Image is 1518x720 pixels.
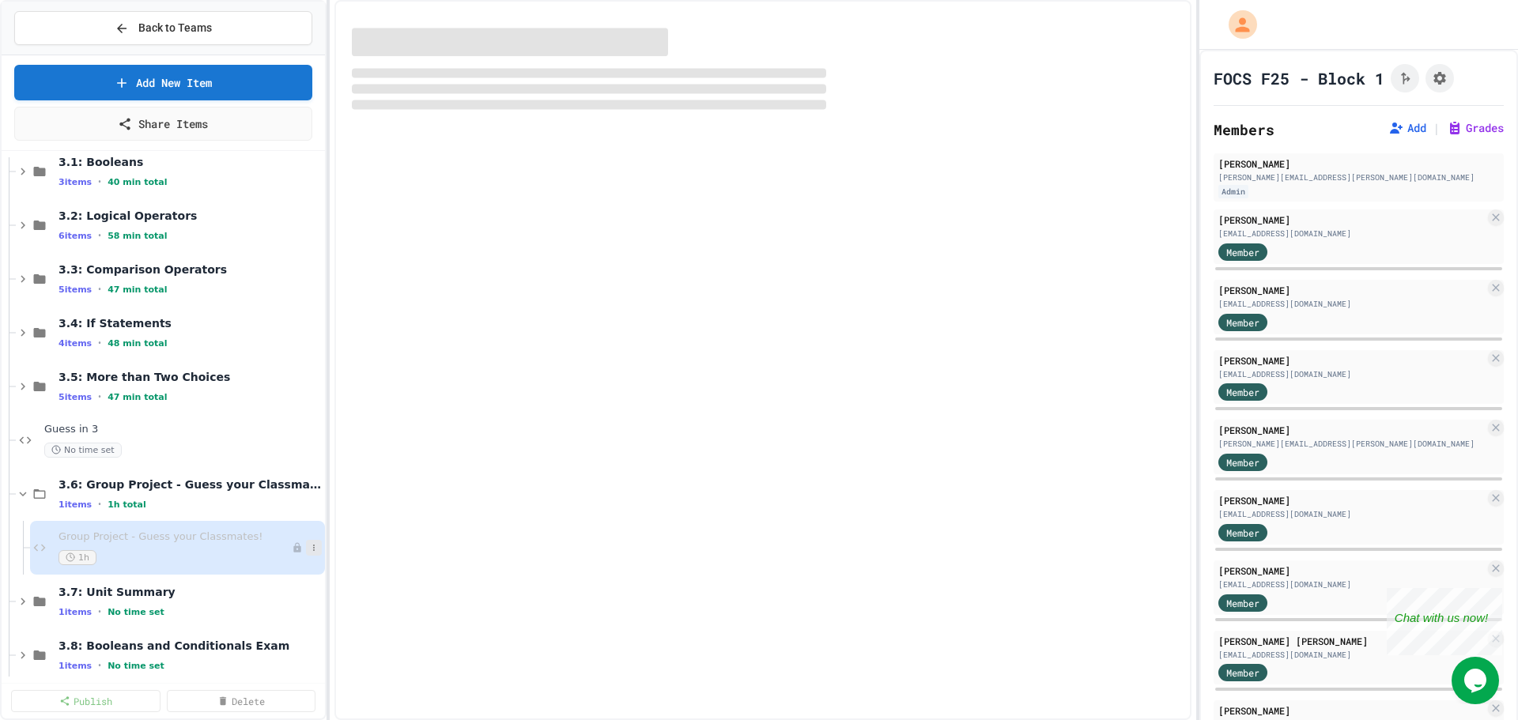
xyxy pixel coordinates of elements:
[59,338,92,349] span: 4 items
[1218,493,1485,507] div: [PERSON_NAME]
[44,443,122,458] span: No time set
[1226,596,1259,610] span: Member
[108,177,167,187] span: 40 min total
[59,530,292,544] span: Group Project - Guess your Classmates!
[1214,67,1384,89] h1: FOCS F25 - Block 1
[98,229,101,242] span: •
[1218,508,1485,520] div: [EMAIL_ADDRESS][DOMAIN_NAME]
[59,477,322,492] span: 3.6: Group Project - Guess your Classmates!
[1452,657,1502,704] iframe: chat widget
[1391,64,1419,92] button: Click to see fork details
[59,607,92,617] span: 1 items
[108,392,167,402] span: 47 min total
[59,499,92,510] span: 1 items
[59,231,92,241] span: 6 items
[108,499,146,510] span: 1h total
[59,177,92,187] span: 3 items
[98,605,101,618] span: •
[14,11,312,45] button: Back to Teams
[59,639,322,653] span: 3.8: Booleans and Conditionals Exam
[1218,353,1485,368] div: [PERSON_NAME]
[306,540,322,556] button: More options
[11,690,160,712] a: Publish
[1226,245,1259,259] span: Member
[1226,315,1259,330] span: Member
[108,607,164,617] span: No time set
[1226,455,1259,469] span: Member
[1218,423,1485,437] div: [PERSON_NAME]
[1218,156,1499,171] div: [PERSON_NAME]
[98,498,101,511] span: •
[98,337,101,349] span: •
[1218,213,1485,227] div: [PERSON_NAME]
[1218,438,1485,450] div: [PERSON_NAME][EMAIL_ADDRESS][PERSON_NAME][DOMAIN_NAME]
[59,550,96,565] span: 1h
[14,107,312,141] a: Share Items
[1226,385,1259,399] span: Member
[1226,665,1259,680] span: Member
[59,661,92,671] span: 1 items
[59,316,322,330] span: 3.4: If Statements
[292,542,303,553] div: Unpublished
[1447,120,1504,136] button: Grades
[59,262,322,277] span: 3.3: Comparison Operators
[44,423,322,436] span: Guess in 3
[1218,703,1485,718] div: [PERSON_NAME]
[1218,649,1485,661] div: [EMAIL_ADDRESS][DOMAIN_NAME]
[14,65,312,100] a: Add New Item
[1433,119,1441,138] span: |
[108,661,164,671] span: No time set
[98,175,101,188] span: •
[59,155,322,169] span: 3.1: Booleans
[1218,283,1485,297] div: [PERSON_NAME]
[59,209,322,223] span: 3.2: Logical Operators
[1387,588,1502,655] iframe: chat widget
[1226,526,1259,540] span: Member
[59,370,322,384] span: 3.5: More than Two Choices
[1218,564,1485,578] div: [PERSON_NAME]
[108,231,167,241] span: 58 min total
[1218,579,1485,590] div: [EMAIL_ADDRESS][DOMAIN_NAME]
[59,285,92,295] span: 5 items
[108,338,167,349] span: 48 min total
[167,690,316,712] a: Delete
[1218,228,1485,239] div: [EMAIL_ADDRESS][DOMAIN_NAME]
[1218,185,1248,198] div: Admin
[1214,119,1274,141] h2: Members
[59,392,92,402] span: 5 items
[1425,64,1454,92] button: Assignment Settings
[108,285,167,295] span: 47 min total
[1218,634,1485,648] div: [PERSON_NAME] [PERSON_NAME]
[98,283,101,296] span: •
[1218,368,1485,380] div: [EMAIL_ADDRESS][DOMAIN_NAME]
[98,659,101,672] span: •
[59,585,322,599] span: 3.7: Unit Summary
[1388,120,1426,136] button: Add
[98,390,101,403] span: •
[1218,172,1499,183] div: [PERSON_NAME][EMAIL_ADDRESS][PERSON_NAME][DOMAIN_NAME]
[1212,6,1261,43] div: My Account
[138,20,212,36] span: Back to Teams
[1218,298,1485,310] div: [EMAIL_ADDRESS][DOMAIN_NAME]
